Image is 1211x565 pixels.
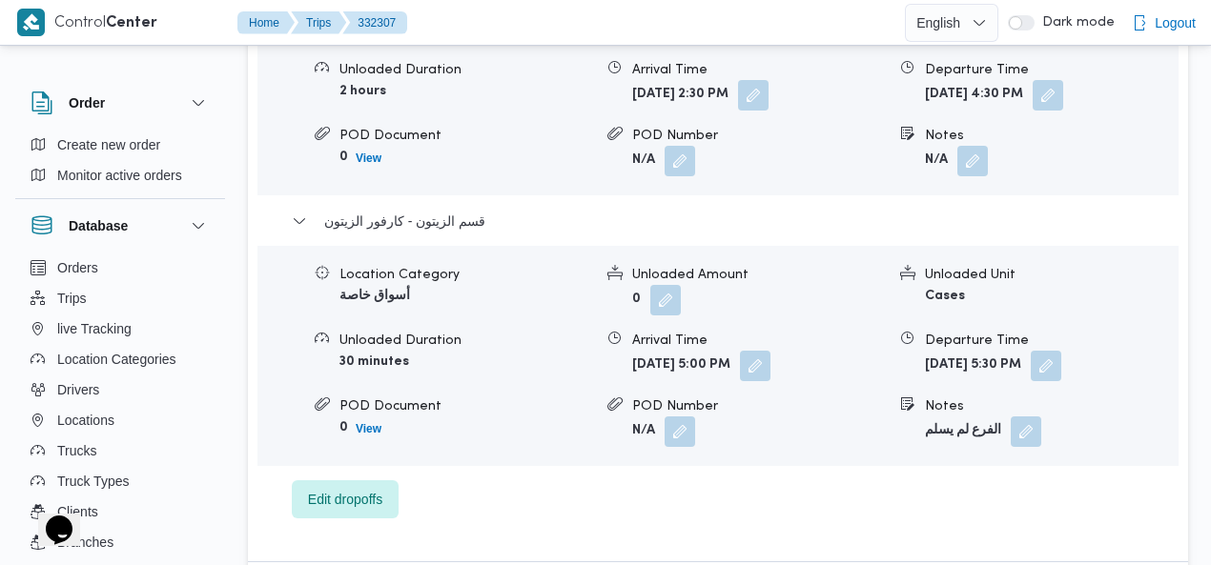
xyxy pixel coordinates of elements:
[1155,11,1196,34] span: Logout
[57,409,114,432] span: Locations
[23,344,217,374] button: Location Categories
[339,151,348,163] b: 0
[925,358,1021,371] b: [DATE] 5:30 PM
[23,283,217,313] button: Trips
[23,405,217,435] button: Locations
[17,9,45,36] img: X8yXhbKr1z7QwAAAABJRU5ErkJggg==
[57,378,99,401] span: Drivers
[925,331,1178,351] div: Departure Time
[632,153,655,166] b: N/A
[925,424,1001,436] b: الفرع لم يسلم
[57,133,160,156] span: Create new order
[57,256,98,279] span: Orders
[348,147,389,170] button: View
[23,496,217,527] button: Clients
[15,130,225,198] div: Order
[23,374,217,405] button: Drivers
[339,331,592,351] div: Unloaded Duration
[1124,4,1203,42] button: Logout
[632,424,655,436] b: N/A
[23,466,217,496] button: Truck Types
[339,355,409,368] b: 30 minutes
[57,531,113,554] span: Branches
[19,489,80,546] iframe: chat widget
[339,290,410,302] b: أسواق خاصة
[632,358,730,371] b: [DATE] 5:00 PM
[324,210,485,232] span: قسم الزيتون - كارفور الزيتون
[291,11,346,34] button: Trips
[632,265,885,285] div: Unloaded Amount
[23,313,217,344] button: live Tracking
[925,60,1178,80] div: Departure Time
[69,214,128,237] h3: Database
[308,488,382,511] span: Edit dropoffs
[1035,15,1115,30] span: Dark mode
[23,160,217,191] button: Monitor active orders
[925,88,1023,100] b: [DATE] 4:30 PM
[632,88,729,100] b: [DATE] 2:30 PM
[339,126,592,146] div: POD Document
[292,480,399,518] button: Edit dropoffs
[356,422,381,435] b: View
[342,11,407,34] button: 332307
[57,348,176,371] span: Location Categories
[339,60,592,80] div: Unloaded Duration
[339,396,592,416] div: POD Document
[106,16,157,30] b: Center
[23,130,217,160] button: Create new order
[348,417,389,440] button: View
[632,293,641,305] b: 0
[632,331,885,351] div: Arrival Time
[356,151,381,165] b: View
[339,85,386,97] b: 2 hours
[339,421,348,434] b: 0
[925,126,1178,146] div: Notes
[292,210,1145,232] button: قسم الزيتون - كارفور الزيتون
[632,126,885,146] div: POD Number
[632,60,885,80] div: Arrival Time
[257,246,1179,466] div: قسم الزيتون - كارفور الزيتون
[69,91,105,114] h3: Order
[31,91,210,114] button: Order
[23,527,217,557] button: Branches
[237,11,295,34] button: Home
[57,164,182,187] span: Monitor active orders
[57,470,129,493] span: Truck Types
[925,290,965,302] b: Cases
[339,265,592,285] div: Location Category
[57,439,96,462] span: Trucks
[925,396,1178,416] div: Notes
[925,265,1178,285] div: Unloaded Unit
[57,317,132,340] span: live Tracking
[23,252,217,283] button: Orders
[23,435,217,466] button: Trucks
[632,396,885,416] div: POD Number
[925,153,948,166] b: N/A
[57,287,87,310] span: Trips
[31,214,210,237] button: Database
